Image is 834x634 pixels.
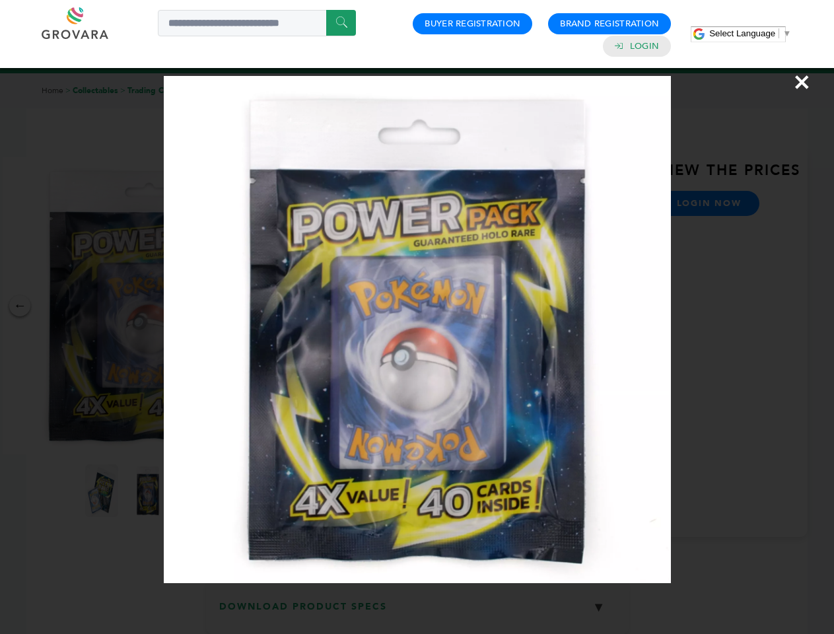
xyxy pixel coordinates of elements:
a: Brand Registration [560,18,659,30]
a: Buyer Registration [425,18,520,30]
a: Login [630,40,659,52]
span: × [793,63,811,100]
span: Select Language [709,28,775,38]
a: Select Language​ [709,28,791,38]
span: ▼ [782,28,791,38]
span: ​ [779,28,779,38]
img: Image Preview [164,76,671,583]
input: Search a product or brand... [158,10,356,36]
